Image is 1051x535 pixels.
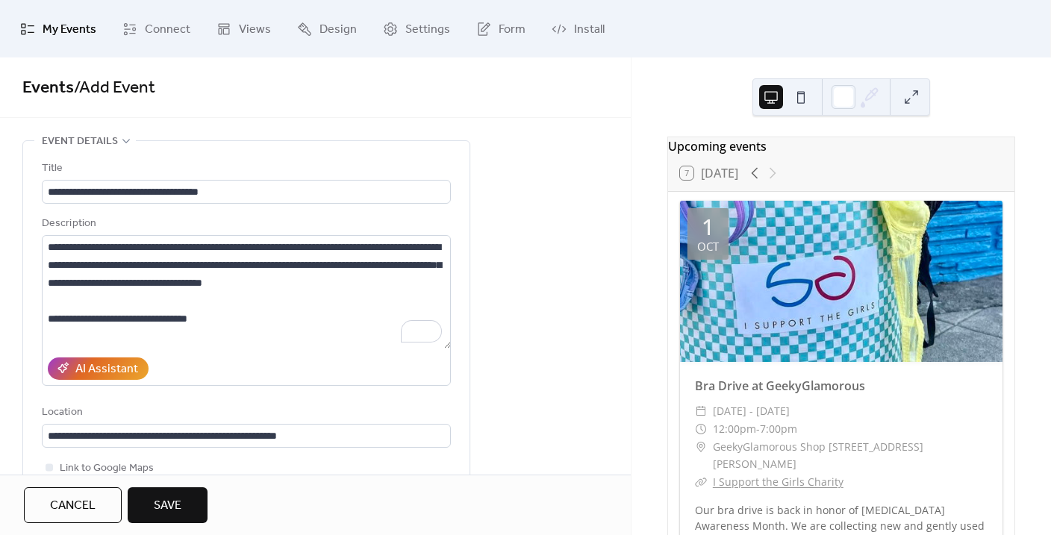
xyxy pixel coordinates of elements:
div: Location [42,404,448,422]
span: Connect [145,18,190,41]
span: Install [574,18,605,41]
div: Description [42,215,448,233]
a: Design [286,6,368,51]
a: Settings [372,6,461,51]
span: Settings [405,18,450,41]
div: 1 [702,216,714,238]
div: Title [42,160,448,178]
button: Cancel [24,487,122,523]
a: My Events [9,6,107,51]
div: AI Assistant [75,360,138,378]
a: Connect [111,6,202,51]
div: Upcoming events [668,137,1014,155]
button: AI Assistant [48,357,149,380]
div: Oct [697,241,719,252]
span: 12:00pm [713,420,756,438]
span: Link to Google Maps [60,460,154,478]
textarea: To enrich screen reader interactions, please activate Accessibility in Grammarly extension settings [42,235,451,348]
span: [DATE] - [DATE] [713,402,790,420]
a: Form [465,6,537,51]
a: Events [22,72,74,104]
span: GeekyGlamorous Shop [STREET_ADDRESS][PERSON_NAME] [713,438,988,474]
span: My Events [43,18,96,41]
span: Event details [42,133,118,151]
button: Save [128,487,208,523]
a: Bra Drive at GeekyGlamorous [695,378,865,394]
div: ​ [695,420,707,438]
span: Views [239,18,271,41]
span: Cancel [50,497,96,515]
a: Install [540,6,616,51]
span: Design [319,18,357,41]
span: / Add Event [74,72,155,104]
a: Views [205,6,282,51]
a: I Support the Girls Charity [713,475,843,489]
span: Save [154,497,181,515]
span: - [756,420,760,438]
div: ​ [695,438,707,456]
div: ​ [695,473,707,491]
span: 7:00pm [760,420,797,438]
div: ​ [695,402,707,420]
span: Form [499,18,525,41]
